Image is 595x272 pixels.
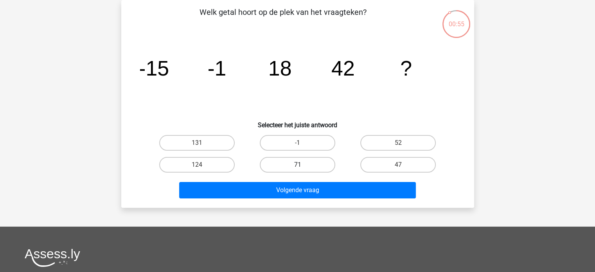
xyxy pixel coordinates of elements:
[360,135,436,151] label: 52
[360,157,436,173] label: 47
[134,6,432,30] p: Welk getal hoort op de plek van het vraagteken?
[442,9,471,29] div: 00:55
[400,56,412,80] tspan: ?
[260,135,335,151] label: -1
[260,157,335,173] label: 71
[25,249,80,267] img: Assessly logo
[207,56,226,80] tspan: -1
[159,135,235,151] label: 131
[268,56,291,80] tspan: 18
[179,182,416,198] button: Volgende vraag
[159,157,235,173] label: 124
[134,115,462,129] h6: Selecteer het juiste antwoord
[331,56,354,80] tspan: 42
[138,56,169,80] tspan: -15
